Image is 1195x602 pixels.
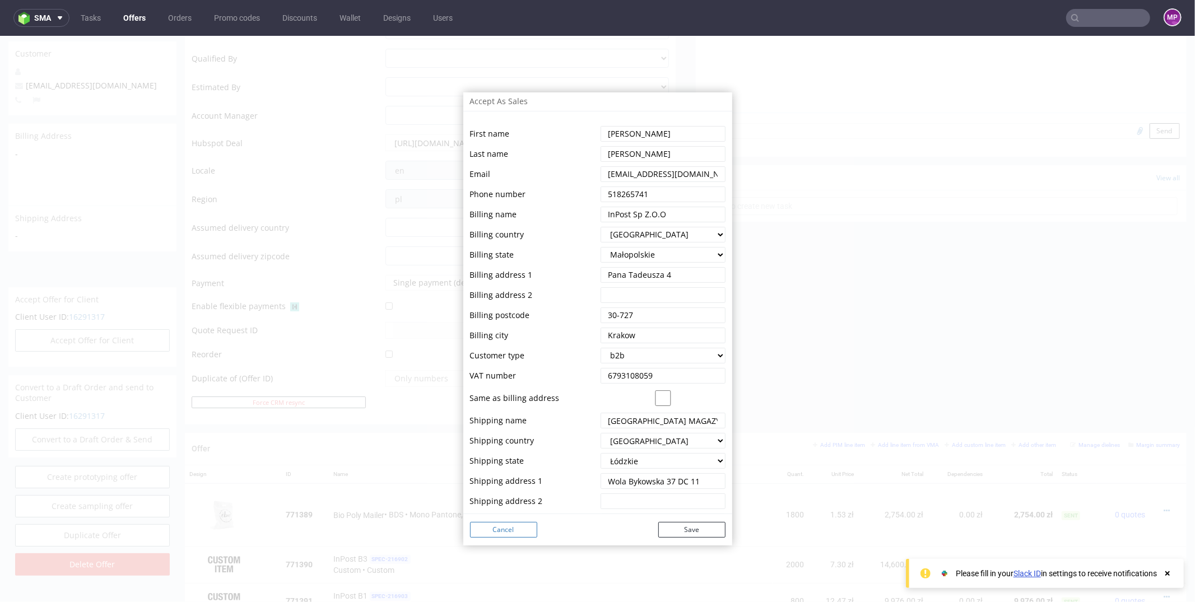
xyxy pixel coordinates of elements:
[470,270,598,288] td: Billing postcode
[470,210,598,228] td: Billing state
[463,57,732,76] div: Accept As Sales
[470,311,598,329] td: Customer type
[426,9,459,27] a: Users
[470,291,598,309] td: Billing city
[470,436,598,454] td: Shipping address 1
[470,109,598,127] td: Last name
[34,14,51,22] span: sma
[470,190,598,208] td: Billing country
[470,230,598,248] td: Billing address 1
[18,12,34,25] img: logo
[1165,10,1180,25] figcaption: MP
[161,9,198,27] a: Orders
[1013,569,1041,578] a: Slack ID
[470,376,598,394] td: Shipping name
[74,9,108,27] a: Tasks
[939,568,950,579] img: Slack
[470,416,598,434] td: Shipping state
[276,9,324,27] a: Discounts
[13,9,69,27] button: sma
[207,9,267,27] a: Promo codes
[117,9,152,27] a: Offers
[470,150,598,167] td: Phone number
[470,396,598,414] td: Shipping country
[470,170,598,188] td: Billing name
[470,456,598,474] td: Shipping address 2
[470,486,537,502] button: Cancel
[658,486,726,502] button: Save
[470,89,598,107] td: First name
[333,9,368,27] a: Wallet
[470,250,598,268] td: Billing address 2
[470,351,598,374] td: Same as billing address
[470,129,598,147] td: Email
[376,9,417,27] a: Designs
[470,477,598,494] td: Shipping postcode
[470,331,598,349] td: VAT number
[956,568,1157,579] div: Please fill in your in settings to receive notifications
